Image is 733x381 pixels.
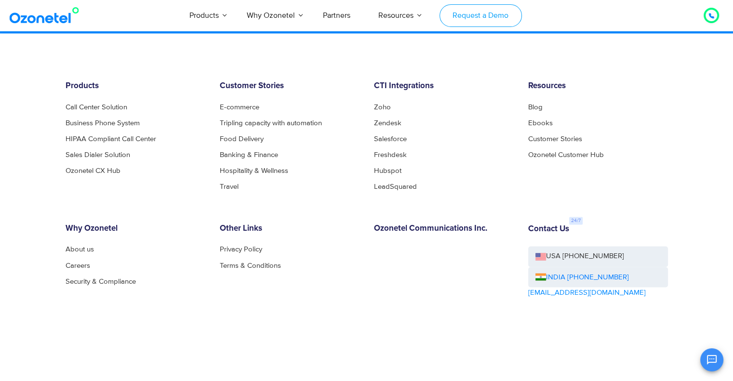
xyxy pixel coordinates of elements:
a: LeadSquared [374,183,417,190]
h6: Ozonetel Communications Inc. [374,224,514,234]
a: Hubspot [374,167,401,174]
a: Security & Compliance [66,277,136,285]
a: Terms & Conditions [220,262,281,269]
a: HIPAA Compliant Call Center [66,135,156,143]
h6: Other Links [220,224,360,234]
a: Ozonetel Customer Hub [528,151,604,158]
a: Freshdesk [374,151,407,158]
a: Call Center Solution [66,104,127,111]
a: Blog [528,104,543,111]
a: Travel [220,183,239,190]
a: Salesforce [374,135,407,143]
a: Sales Dialer Solution [66,151,130,158]
button: Open chat [700,348,723,371]
a: Business Phone System [66,119,140,127]
a: Banking & Finance [220,151,278,158]
a: Careers [66,262,90,269]
a: Request a Demo [440,4,522,27]
h6: CTI Integrations [374,81,514,91]
a: USA [PHONE_NUMBER] [528,246,668,267]
a: Food Delivery [220,135,264,143]
a: Hospitality & Wellness [220,167,288,174]
h6: Contact Us [528,224,569,234]
a: Ozonetel CX Hub [66,167,120,174]
a: Ebooks [528,119,553,127]
a: Customer Stories [528,135,582,143]
img: us-flag.png [535,253,546,260]
a: Privacy Policy [220,246,262,253]
a: INDIA [PHONE_NUMBER] [535,272,629,283]
h6: Customer Stories [220,81,360,91]
img: ind-flag.png [535,273,546,280]
a: Tripling capacity with automation [220,119,322,127]
h6: Resources [528,81,668,91]
a: Zendesk [374,119,401,127]
h6: Why Ozonetel [66,224,205,234]
a: E-commerce [220,104,259,111]
h6: Products [66,81,205,91]
a: About us [66,246,94,253]
a: [EMAIL_ADDRESS][DOMAIN_NAME] [528,287,646,298]
a: Zoho [374,104,391,111]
